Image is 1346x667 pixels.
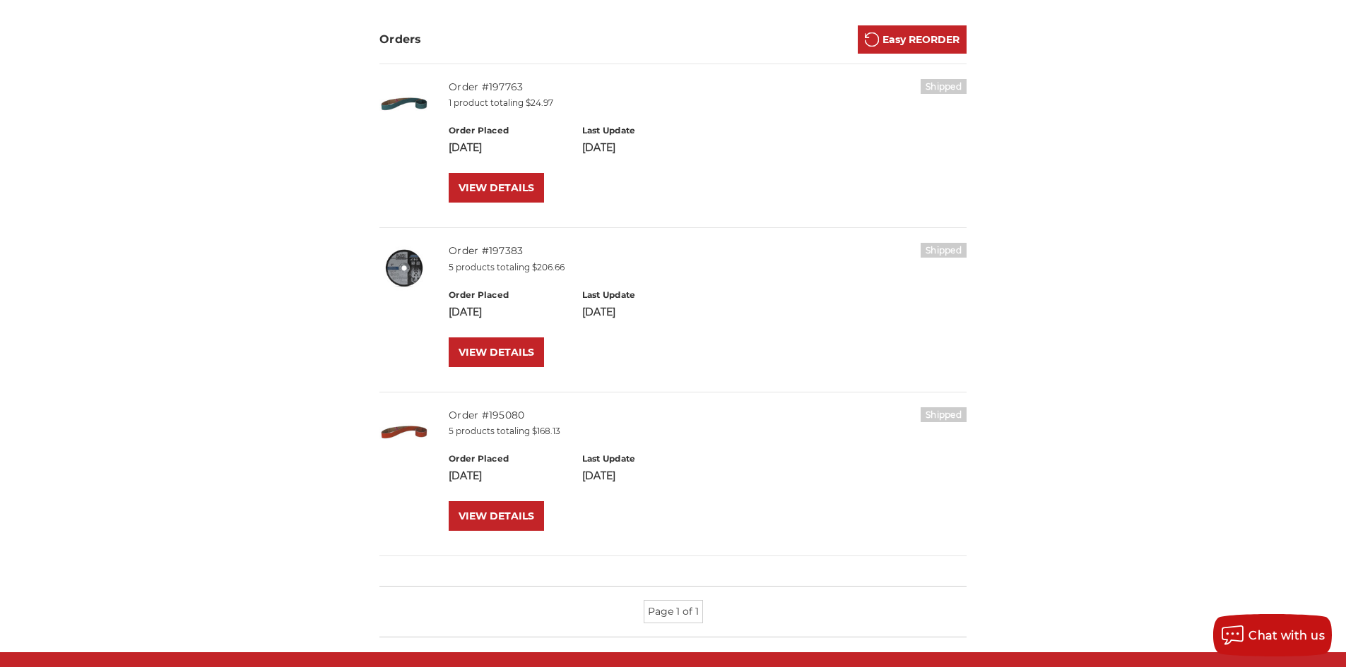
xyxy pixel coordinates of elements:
[449,469,482,482] span: [DATE]
[449,452,567,465] h6: Order Placed
[449,173,544,203] a: VIEW DETAILS
[644,600,703,623] li: Page 1 of 1
[449,80,523,93] a: Order #197763
[449,289,567,301] h6: Order Placed
[1248,629,1325,642] span: Chat with us
[449,97,967,109] p: 1 product totaling $24.97
[449,141,482,154] span: [DATE]
[379,31,422,48] h3: Orders
[582,452,700,465] h6: Last Update
[921,243,967,258] h6: Shipped
[449,337,544,367] a: VIEW DETAILS
[582,141,615,154] span: [DATE]
[449,261,967,274] p: 5 products totaling $206.66
[582,469,615,482] span: [DATE]
[379,79,429,128] img: 1-1/2" x 30" Sanding Belt - Zirconia
[582,306,615,318] span: [DATE]
[582,124,700,137] h6: Last Update
[449,124,567,137] h6: Order Placed
[921,407,967,422] h6: Shipped
[449,244,523,257] a: Order #197383
[449,501,544,531] a: VIEW DETAILS
[449,409,524,421] a: Order #195080
[858,25,967,54] a: Easy REORDER
[582,289,700,301] h6: Last Update
[1213,614,1332,656] button: Chat with us
[449,306,482,318] span: [DATE]
[449,425,967,438] p: 5 products totaling $168.13
[379,407,429,457] img: 1-1/2" x 30" Sanding Belt - Ceramic
[921,79,967,94] h6: Shipped
[379,243,429,292] img: 3" x 1/32" x 3/8" Cut Off Wheel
